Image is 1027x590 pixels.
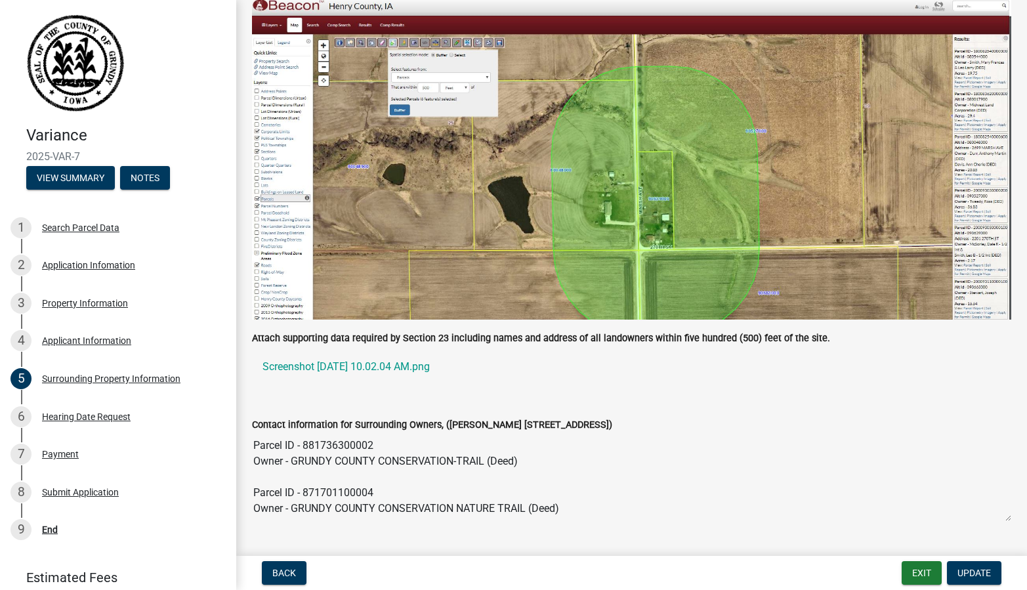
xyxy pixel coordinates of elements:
[902,561,942,585] button: Exit
[262,561,306,585] button: Back
[42,374,180,383] div: Surrounding Property Information
[252,432,1011,522] textarea: Parcel ID - 871702200013 Owner - [PERSON_NAME] & [PERSON_NAME] (Deed) Parcel ID - 871702200003 Ad...
[26,173,115,184] wm-modal-confirm: Summary
[10,293,31,314] div: 3
[42,261,135,270] div: Application Infomation
[10,482,31,503] div: 8
[42,488,119,497] div: Submit Application
[252,421,612,430] label: Contact information for Surrounding Owners, ([PERSON_NAME] [STREET_ADDRESS])
[42,412,131,421] div: Hearing Date Request
[26,126,226,145] h4: Variance
[42,450,79,459] div: Payment
[120,173,170,184] wm-modal-confirm: Notes
[252,351,1011,383] a: Screenshot [DATE] 10.02.04 AM.png
[42,525,58,534] div: End
[252,334,830,343] label: Attach supporting data required by Section 23 including names and address of all landowners withi...
[120,166,170,190] button: Notes
[10,255,31,276] div: 2
[10,217,31,238] div: 1
[957,568,991,578] span: Update
[10,444,31,465] div: 7
[26,166,115,190] button: View Summary
[272,568,296,578] span: Back
[947,561,1001,585] button: Update
[42,299,128,308] div: Property Information
[10,330,31,351] div: 4
[10,406,31,427] div: 6
[10,368,31,389] div: 5
[26,150,210,163] span: 2025-VAR-7
[10,519,31,540] div: 9
[42,223,119,232] div: Search Parcel Data
[26,14,125,112] img: Grundy County, Iowa
[42,336,131,345] div: Applicant Information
